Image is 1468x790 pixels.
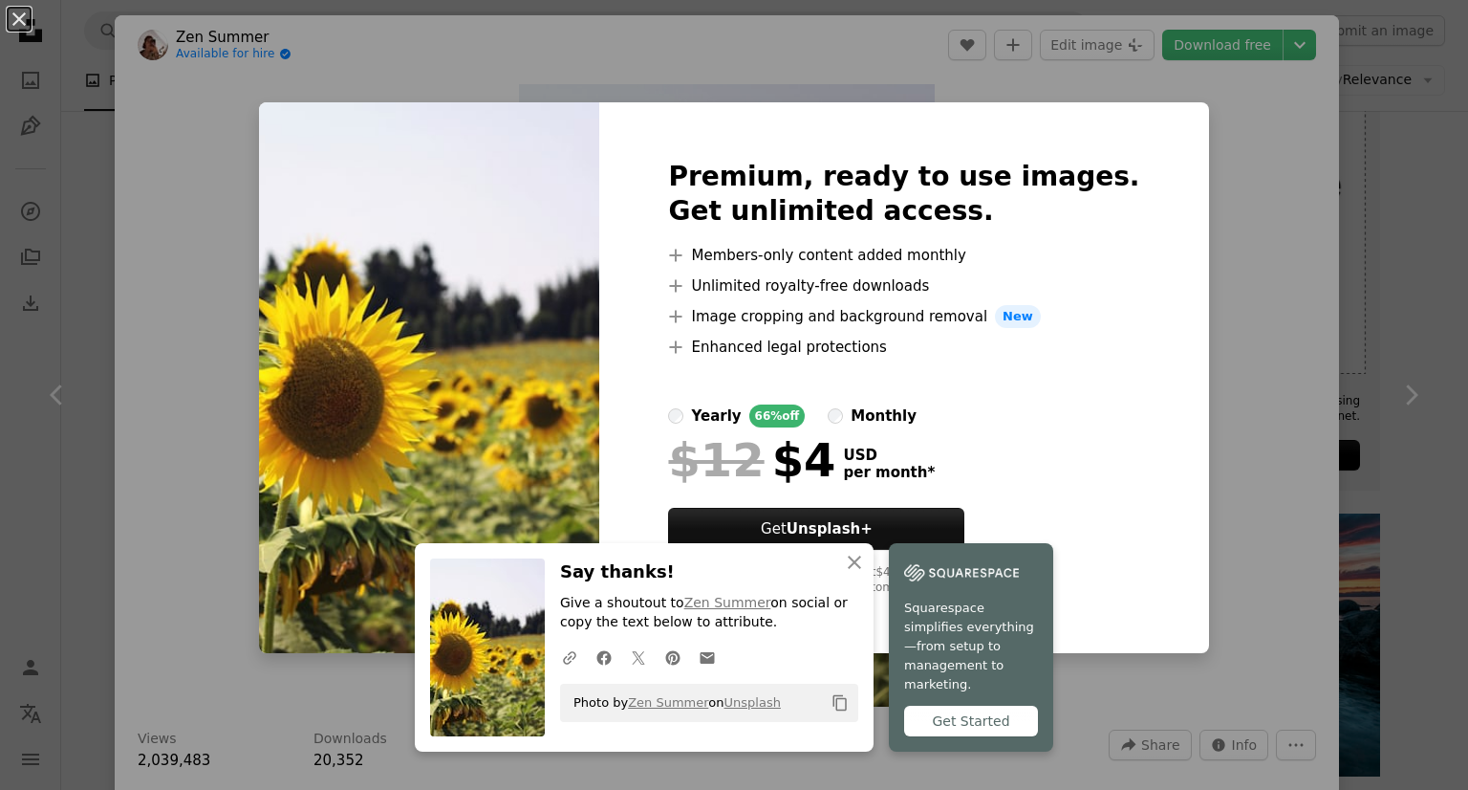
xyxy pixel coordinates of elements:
[904,706,1038,736] div: Get Started
[628,695,708,710] a: Zen Summer
[668,274,1139,297] li: Unlimited royalty-free downloads
[668,435,764,485] span: $12
[668,160,1139,229] h2: Premium, ready to use images. Get unlimited access.
[851,405,917,428] div: monthly
[824,687,856,719] button: Copy to clipboard
[787,520,873,538] strong: Unsplash+
[668,435,835,485] div: $4
[843,447,935,464] span: USD
[668,305,1139,328] li: Image cropping and background removal
[995,305,1041,328] span: New
[889,543,1053,752] a: Squarespace simplifies everything—from setup to management to marketing.Get Started
[684,595,771,610] a: Zen Summer
[587,638,621,676] a: Share on Facebook
[828,408,843,424] input: monthly
[904,559,1019,587] img: file-1747939142011-51e5cc87e3c9
[668,336,1139,359] li: Enhanced legal protections
[621,638,656,676] a: Share on Twitter
[724,695,781,710] a: Unsplash
[259,102,599,653] img: photo-1626808642875-0aa545482dfb
[668,508,964,550] button: GetUnsplash+
[668,244,1139,267] li: Members-only content added monthly
[691,405,741,428] div: yearly
[560,559,858,586] h3: Say thanks!
[668,408,683,424] input: yearly66%off
[690,638,724,676] a: Share over email
[560,594,858,632] p: Give a shoutout to on social or copy the text below to attribute.
[656,638,690,676] a: Share on Pinterest
[843,464,935,481] span: per month *
[564,688,781,718] span: Photo by on
[749,405,806,428] div: 66% off
[904,599,1038,694] span: Squarespace simplifies everything—from setup to management to marketing.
